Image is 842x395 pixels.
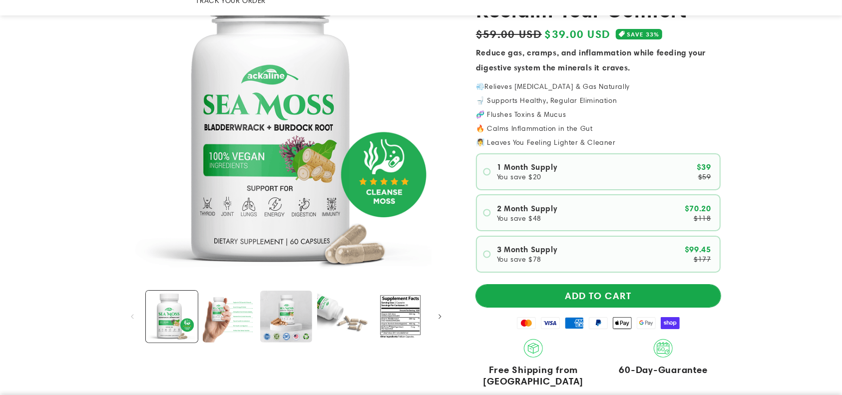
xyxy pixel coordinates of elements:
[476,139,721,146] p: 🧖‍♀️ Leaves You Feeling Lighter & Cleaner
[698,173,711,180] span: $59
[497,163,557,171] span: 1 Month Supply
[497,204,557,212] span: 2 Month Supply
[497,245,557,253] span: 3 Month Supply
[627,29,659,39] span: SAVE 33%
[476,285,721,307] button: ADD TO CART
[497,215,541,222] span: You save $48
[476,83,721,132] p: Relieves [MEDICAL_DATA] & Gas Naturally 🚽 Supports Healthy, Regular Elimination 🧬 Flushes Toxins ...
[203,291,255,343] button: Load image 2 in gallery view
[545,25,611,42] span: $39.00 USD
[375,291,426,343] button: Load image 5 in gallery view
[694,215,711,222] span: $118
[654,339,673,358] img: 60_day_Guarantee.png
[524,339,543,358] img: Shipping.png
[429,306,451,328] button: Slide right
[619,364,708,376] span: 60-Day-Guarantee
[497,173,541,180] span: You save $20
[476,47,706,72] strong: Reduce gas, cramps, and inflammation while feeding your digestive system the minerals it craves.
[476,82,485,91] strong: 💨
[476,25,542,42] s: $59.00 USD
[685,204,711,212] span: $70.20
[317,291,369,343] button: Load image 4 in gallery view
[497,256,541,263] span: You save $78
[121,306,143,328] button: Slide left
[260,291,312,343] button: Load image 3 in gallery view
[697,163,711,171] span: $39
[146,291,198,343] button: Load image 1 in gallery view
[685,245,711,253] span: $99.45
[476,364,591,388] span: Free Shipping from [GEOGRAPHIC_DATA]
[694,256,711,263] span: $177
